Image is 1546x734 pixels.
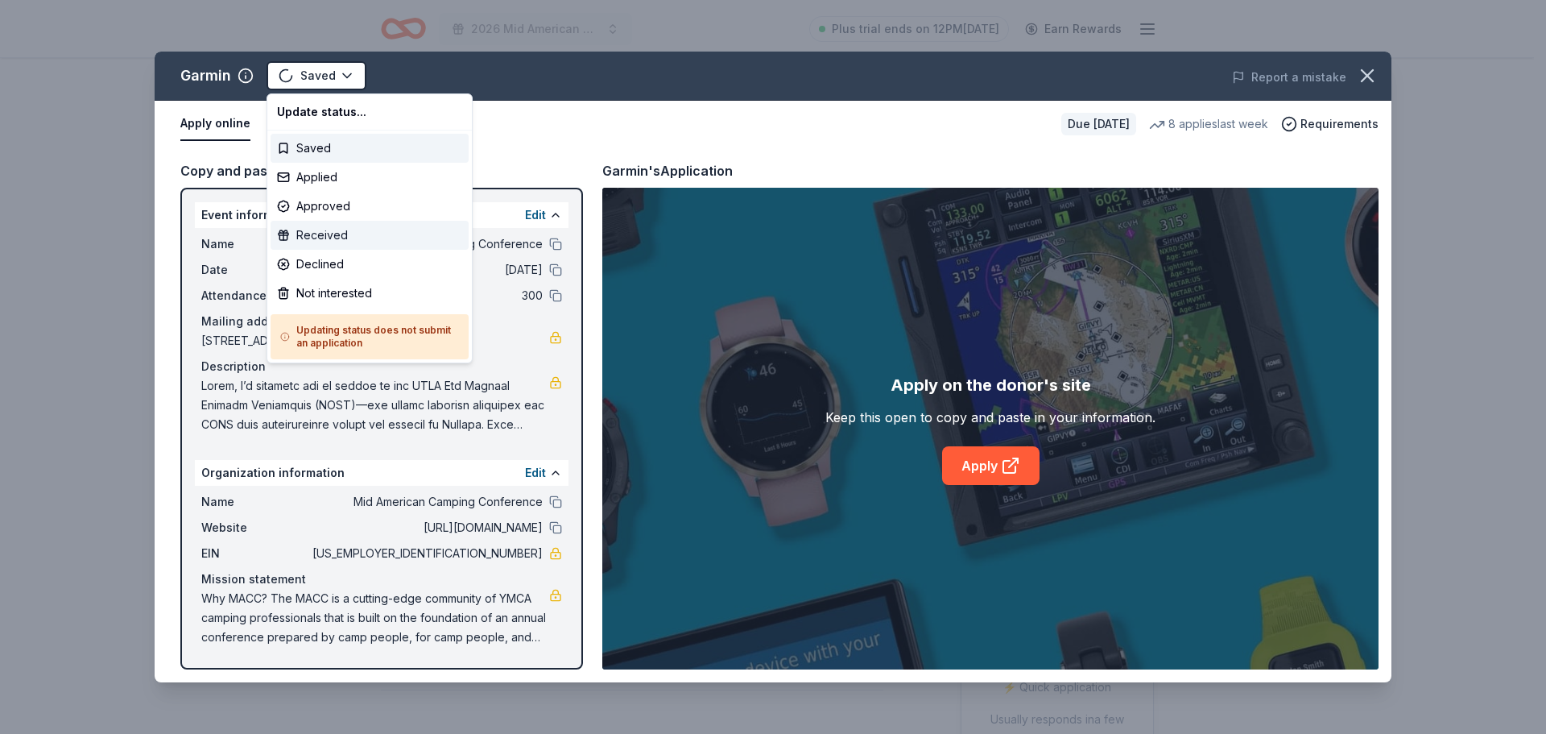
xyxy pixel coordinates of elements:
[271,97,469,126] div: Update status...
[471,19,600,39] span: 2026 Mid American Camping Conference
[271,221,469,250] div: Received
[271,279,469,308] div: Not interested
[280,324,459,350] h5: Updating status does not submit an application
[271,163,469,192] div: Applied
[271,134,469,163] div: Saved
[271,192,469,221] div: Approved
[271,250,469,279] div: Declined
